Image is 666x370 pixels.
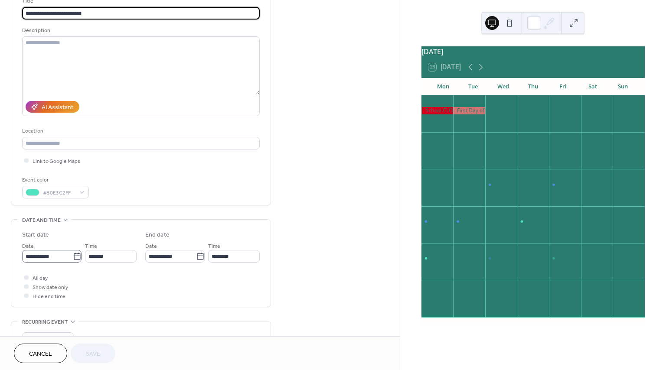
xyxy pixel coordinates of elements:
[493,181,553,188] div: PP3 Back to School Night
[552,209,558,215] div: 26
[421,218,454,225] div: Toddler Back to School Night
[584,135,590,141] div: 13
[33,283,68,292] span: Show date only
[548,78,578,95] div: Fri
[584,246,590,252] div: 4
[42,103,73,112] div: AI Assistant
[488,282,494,289] div: 8
[584,98,590,104] div: 6
[488,98,494,104] div: 3
[26,101,79,113] button: AI Assistant
[615,135,622,141] div: 14
[429,255,509,262] div: Yoga Class with [PERSON_NAME]
[456,135,462,141] div: 9
[584,209,590,215] div: 27
[552,98,558,104] div: 5
[424,282,431,289] div: 6
[22,242,34,251] span: Date
[519,172,526,178] div: 18
[424,209,431,215] div: 22
[22,26,258,35] div: Description
[453,107,485,114] div: First Day of School!
[43,188,75,198] span: #50E3C2FF
[424,135,431,141] div: 8
[456,246,462,252] div: 30
[85,242,97,251] span: Time
[488,135,494,141] div: 10
[615,172,622,178] div: 21
[421,255,454,262] div: Yoga Class with Ms. Courtney
[557,255,649,262] div: Music Class with Ms. [PERSON_NAME]
[578,78,608,95] div: Sat
[456,98,462,104] div: 2
[615,246,622,252] div: 5
[421,107,454,114] div: School CLOSED - Labor Day
[519,282,526,289] div: 9
[519,209,526,215] div: 25
[584,172,590,178] div: 20
[456,282,462,289] div: 7
[485,255,517,262] div: Parent Playground Morning
[458,78,488,95] div: Tue
[428,78,458,95] div: Mon
[22,175,87,185] div: Event color
[488,209,494,215] div: 24
[552,246,558,252] div: 3
[22,127,258,136] div: Location
[518,78,548,95] div: Thu
[525,218,588,225] div: Spanish Class with Ms. Lia
[145,242,157,251] span: Date
[519,98,526,104] div: 4
[552,135,558,141] div: 12
[145,230,170,240] div: End date
[493,255,559,262] div: Parent Playground Morning
[453,218,485,225] div: PP1 & PP2 Back to School Night
[615,282,622,289] div: 12
[26,334,58,344] span: Do not repeat
[485,181,517,188] div: PP3 Back to School Night
[552,282,558,289] div: 10
[424,98,431,104] div: 1
[22,230,49,240] div: Start date
[608,78,638,95] div: Sun
[22,318,68,327] span: Recurring event
[552,172,558,178] div: 19
[517,218,549,225] div: Spanish Class with Ms. Lia
[456,172,462,178] div: 16
[424,246,431,252] div: 29
[456,209,462,215] div: 23
[22,216,61,225] span: Date and time
[519,135,526,141] div: 11
[519,246,526,252] div: 2
[549,255,581,262] div: Music Class with Ms. Linda
[584,282,590,289] div: 11
[33,274,48,283] span: All day
[488,246,494,252] div: 1
[33,157,80,166] span: Link to Google Maps
[429,218,499,225] div: Toddler Back to School Night
[461,218,536,225] div: PP1 & PP2 Back to School Night
[424,172,431,178] div: 15
[208,242,220,251] span: Time
[29,350,52,359] span: Cancel
[615,98,622,104] div: 7
[488,172,494,178] div: 17
[615,209,622,215] div: 28
[421,46,645,57] div: [DATE]
[557,181,597,188] div: Ice Cream Social
[33,292,65,301] span: Hide end time
[14,344,67,363] button: Cancel
[549,181,581,188] div: Ice Cream Social
[488,78,518,95] div: Wed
